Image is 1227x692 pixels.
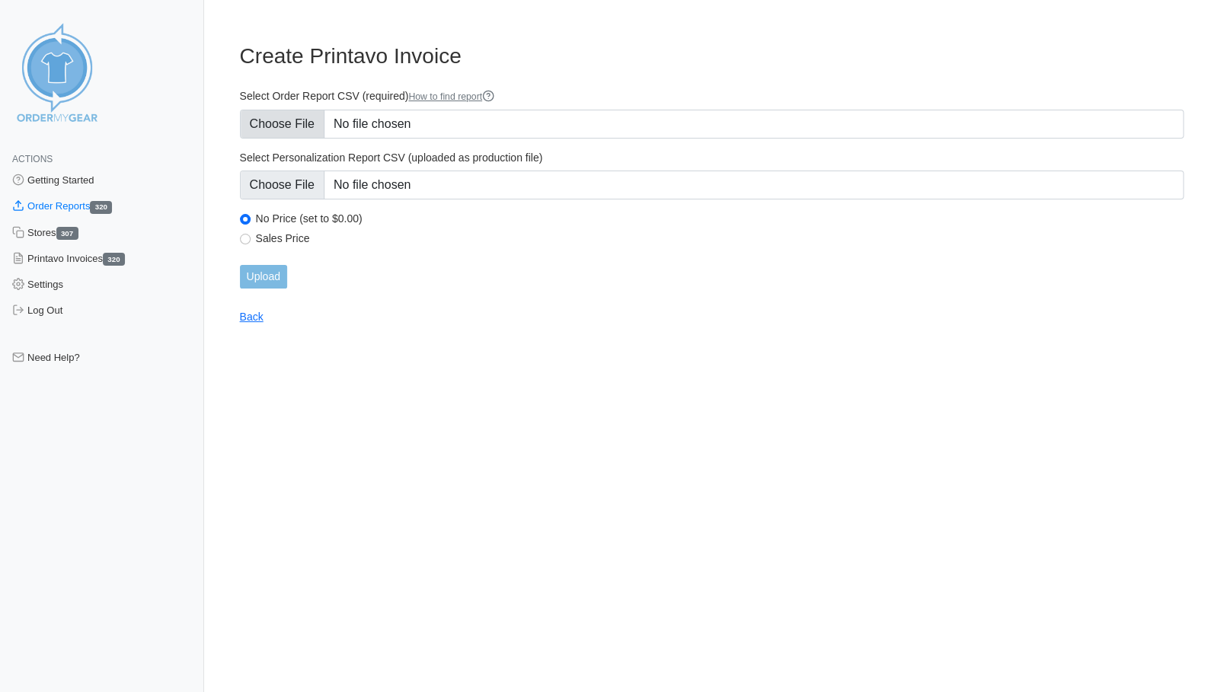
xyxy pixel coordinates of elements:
[103,253,125,266] span: 320
[56,227,78,240] span: 307
[256,231,1184,245] label: Sales Price
[240,265,287,289] input: Upload
[240,89,1184,104] label: Select Order Report CSV (required)
[408,91,494,102] a: How to find report
[12,154,53,164] span: Actions
[240,311,264,323] a: Back
[240,151,1184,164] label: Select Personalization Report CSV (uploaded as production file)
[90,201,112,214] span: 320
[240,43,1184,69] h3: Create Printavo Invoice
[256,212,1184,225] label: No Price (set to $0.00)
